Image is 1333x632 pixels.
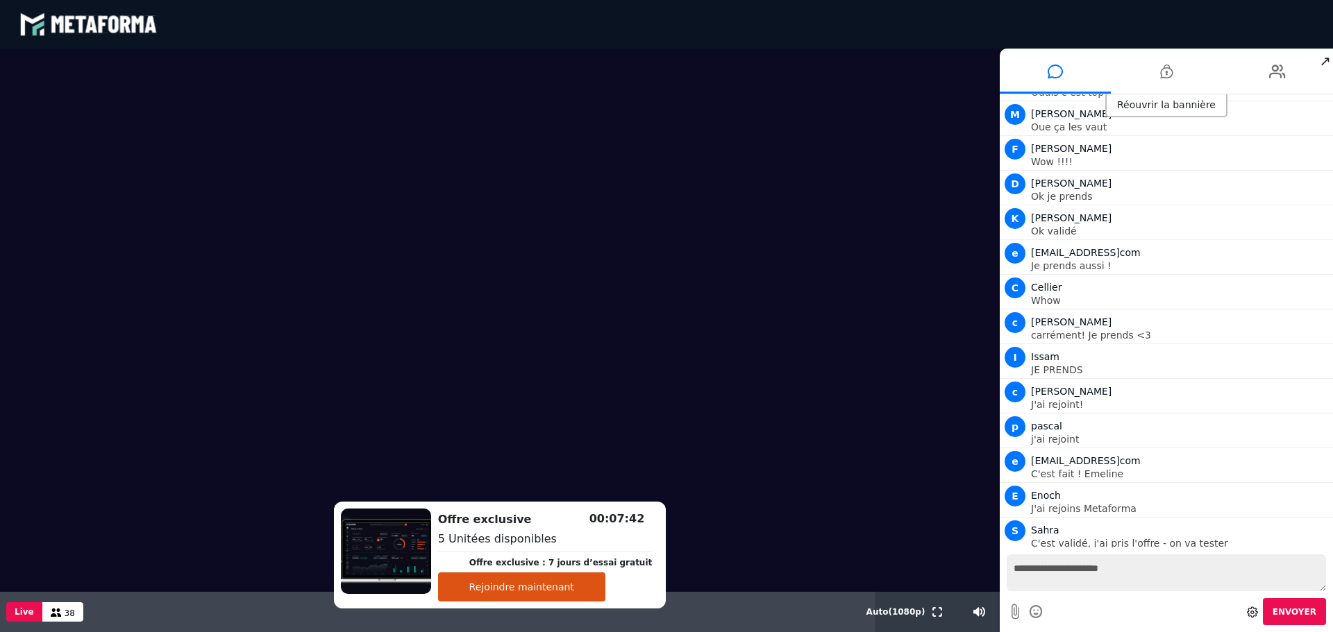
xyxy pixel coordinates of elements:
p: Whow [1031,296,1330,305]
span: Issam [1031,351,1059,362]
p: Ok je prends [1031,191,1330,201]
p: C'est validé, j'ai pris l'offre - on va tester [1031,538,1330,548]
span: ↗ [1317,49,1333,74]
p: Je prends aussi ! [1031,261,1330,271]
span: [PERSON_NAME] [1031,178,1112,189]
span: c [1005,312,1025,333]
span: F [1005,139,1025,160]
span: Enoch [1031,490,1061,501]
span: C [1005,277,1025,298]
span: 5 Unitées disponibles [438,532,557,545]
span: [PERSON_NAME] [1031,316,1112,327]
span: c [1005,382,1025,402]
span: E [1005,486,1025,506]
p: Ok validé [1031,226,1330,236]
span: Cellier [1031,282,1062,293]
span: S [1005,520,1025,541]
p: Offre exclusive : 7 jours d’essai gratuit [469,556,653,569]
h2: Offre exclusive [438,511,653,528]
span: e [1005,243,1025,264]
span: e [1005,451,1025,472]
span: 38 [65,608,75,618]
button: Rejoindre maintenant [438,572,605,601]
p: JE PRENDS [1031,365,1330,375]
span: p [1005,416,1025,437]
p: C'est fait ! Emeline [1031,469,1330,479]
p: J'ai rejoint! [1031,400,1330,409]
span: Auto ( 1080 p) [866,607,925,617]
span: K [1005,208,1025,229]
span: I [1005,347,1025,368]
span: [PERSON_NAME] [1031,143,1112,154]
span: Envoyer [1273,607,1316,617]
button: Auto(1080p) [864,592,928,632]
p: J'ai rejoins Metaforma [1031,504,1330,513]
button: Envoyer [1263,598,1326,625]
span: D [1005,173,1025,194]
span: [PERSON_NAME] [1031,212,1112,223]
span: [PERSON_NAME] [1031,386,1112,397]
p: carrément! Je prends <3 [1031,330,1330,340]
span: [EMAIL_ADDRESS]com [1031,455,1141,466]
p: Wow !!!! [1031,157,1330,166]
button: Live [6,602,42,622]
span: [EMAIL_ADDRESS]com [1031,247,1141,258]
span: Sahra [1031,524,1059,536]
p: j'ai rejoint [1031,434,1330,444]
span: 00:07:42 [589,512,645,525]
p: Oue ça les vaut [1031,122,1330,132]
div: Réouvrir la bannière [1105,94,1227,117]
span: pascal [1031,420,1062,432]
img: 1739179564043-A1P6JPNQHWVVYF2vtlsBksFrceJM3QJX.png [341,509,431,594]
